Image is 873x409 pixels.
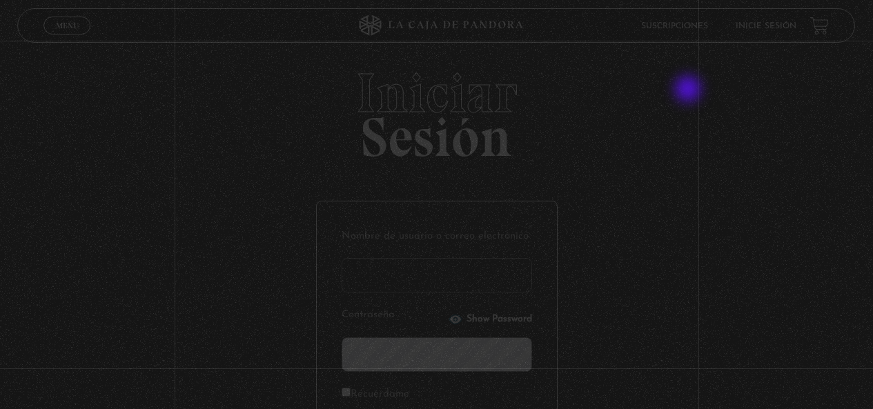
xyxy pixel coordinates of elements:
[467,315,532,324] span: Show Password
[642,22,709,30] a: Suscripciones
[17,66,855,121] span: Iniciar
[342,388,351,397] input: Recuérdame
[17,66,855,154] h2: Sesión
[56,21,79,30] span: Menu
[342,305,444,326] label: Contraseña
[449,312,532,326] button: Show Password
[736,22,797,30] a: Inicie sesión
[342,384,409,406] label: Recuérdame
[51,33,84,43] span: Cerrar
[811,16,830,34] a: View your shopping cart
[342,226,532,248] label: Nombre de usuario o correo electrónico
